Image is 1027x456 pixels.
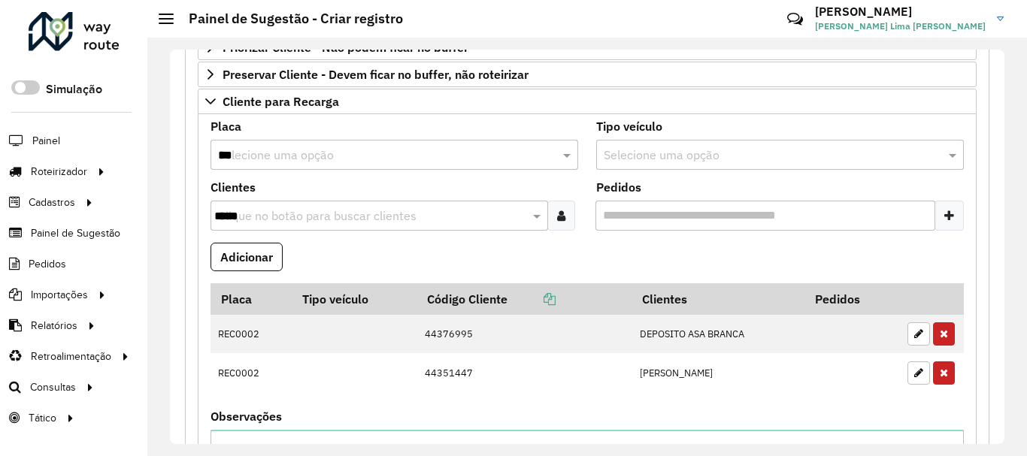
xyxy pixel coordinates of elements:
span: Retroalimentação [31,349,111,364]
span: Painel de Sugestão [31,225,120,241]
td: [PERSON_NAME] [632,353,804,392]
a: Cliente para Recarga [198,89,977,114]
span: Pedidos [29,256,66,272]
a: Copiar [507,291,556,307]
span: Preservar Cliente - Devem ficar no buffer, não roteirizar [223,68,529,80]
span: Cadastros [29,195,75,210]
label: Simulação [46,80,102,98]
td: 44351447 [417,353,632,392]
span: Relatórios [31,318,77,334]
th: Tipo veículo [292,283,417,315]
td: DEPOSITO ASA BRANCA [632,315,804,354]
a: Preservar Cliente - Devem ficar no buffer, não roteirizar [198,62,977,87]
span: Tático [29,410,56,426]
button: Adicionar [211,243,283,271]
span: Painel [32,133,60,149]
a: Contato Rápido [779,3,811,35]
label: Observações [211,407,282,425]
th: Clientes [632,283,804,315]
span: Cliente para Recarga [223,95,339,107]
span: Roteirizador [31,164,87,180]
td: REC0002 [211,353,292,392]
span: [PERSON_NAME] Lima [PERSON_NAME] [815,20,986,33]
h3: [PERSON_NAME] [815,5,986,19]
th: Placa [211,283,292,315]
span: Importações [31,287,88,303]
span: Priorizar Cliente - Não podem ficar no buffer [223,41,468,53]
label: Tipo veículo [596,117,662,135]
span: Consultas [30,379,76,395]
h2: Painel de Sugestão - Criar registro [174,11,403,27]
td: 44376995 [417,315,632,354]
td: REC0002 [211,315,292,354]
label: Clientes [211,178,256,196]
label: Placa [211,117,241,135]
label: Pedidos [596,178,641,196]
th: Pedidos [805,283,900,315]
th: Código Cliente [417,283,632,315]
